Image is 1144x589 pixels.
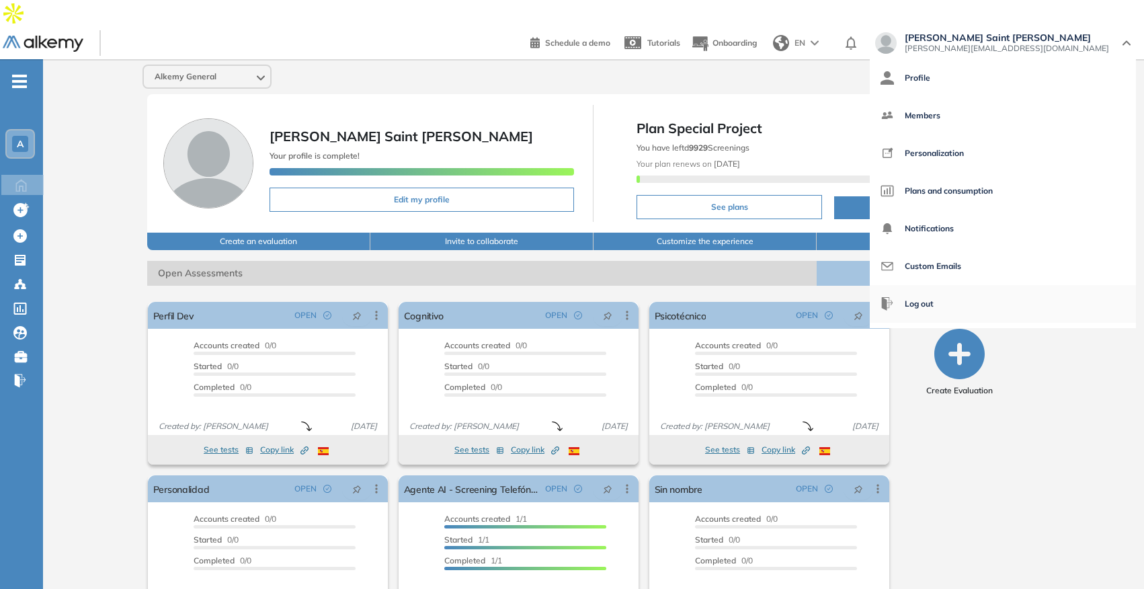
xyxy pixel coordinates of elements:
[194,340,259,350] span: Accounts created
[603,483,612,494] span: pushpin
[194,535,222,545] span: Started
[194,555,251,565] span: 0/0
[530,34,610,50] a: Schedule a demo
[574,485,582,493] span: check-circle
[794,37,805,49] span: EN
[881,109,894,122] img: icon
[881,297,894,311] img: icon
[655,475,702,502] a: Sin nombre
[345,420,382,432] span: [DATE]
[881,184,894,198] img: icon
[444,514,527,524] span: 1/1
[695,514,761,524] span: Accounts created
[323,485,331,493] span: check-circle
[691,29,757,58] button: Onboarding
[695,535,740,545] span: 0/0
[689,143,708,153] b: 9929
[811,40,819,46] img: arrow
[17,139,24,149] span: A
[695,514,778,524] span: 0/0
[194,382,235,392] span: Completed
[712,38,757,48] span: Onboarding
[3,36,83,52] img: Logo
[511,442,559,458] button: Copy link
[194,340,276,350] span: 0/0
[881,288,934,320] button: Log out
[854,483,863,494] span: pushpin
[147,261,817,286] span: Open Assessments
[705,442,755,458] button: See tests
[637,118,1021,139] span: Plan Special Project
[819,447,830,455] img: ESP
[294,309,317,321] span: OPEN
[444,535,473,545] span: Started
[444,382,502,392] span: 0/0
[844,478,873,500] button: pushpin
[881,175,1125,207] a: Plans and consumption
[881,260,894,273] img: icon
[404,302,444,329] a: Cognitivo
[647,38,680,48] span: Tutorials
[12,80,27,83] i: -
[545,38,610,48] span: Schedule a demo
[905,32,1109,43] span: [PERSON_NAME] Saint [PERSON_NAME]
[881,222,894,235] img: icon
[881,212,1125,245] a: Notifications
[545,483,567,495] span: OPEN
[796,309,818,321] span: OPEN
[194,514,276,524] span: 0/0
[163,118,253,208] img: Profile picture
[153,420,274,432] span: Created by: [PERSON_NAME]
[905,43,1109,54] span: [PERSON_NAME][EMAIL_ADDRESS][DOMAIN_NAME]
[596,420,633,432] span: [DATE]
[834,196,1022,219] button: Recommend and win!
[905,62,930,94] span: Profile
[905,175,993,207] span: Plans and consumption
[825,311,833,319] span: check-circle
[569,447,579,455] img: ESP
[444,382,485,392] span: Completed
[270,188,575,212] button: Edit my profile
[655,302,706,329] a: Psicotécnico
[270,128,533,145] span: [PERSON_NAME] Saint [PERSON_NAME]
[194,382,251,392] span: 0/0
[825,485,833,493] span: check-circle
[773,35,789,51] img: world
[796,483,818,495] span: OPEN
[153,475,210,502] a: Personalidad
[342,305,372,326] button: pushpin
[762,442,810,458] button: Copy link
[695,535,723,545] span: Started
[695,340,778,350] span: 0/0
[844,305,873,326] button: pushpin
[637,159,740,169] span: Your plan renews on
[655,420,775,432] span: Created by: [PERSON_NAME]
[444,361,489,371] span: 0/0
[352,310,362,321] span: pushpin
[603,310,612,321] span: pushpin
[318,447,329,455] img: ESP
[695,361,740,371] span: 0/0
[194,555,235,565] span: Completed
[260,442,309,458] button: Copy link
[762,444,810,456] span: Copy link
[270,151,360,161] span: Your profile is complete!
[194,361,239,371] span: 0/0
[621,26,680,61] a: Tutorials
[712,159,740,169] b: [DATE]
[905,100,940,132] span: Members
[881,250,1125,282] a: Custom Emails
[147,233,370,250] button: Create an evaluation
[444,514,510,524] span: Accounts created
[902,433,1144,589] iframe: Chat Widget
[637,143,749,153] span: You have leftd Screenings
[444,555,502,565] span: 1/1
[926,385,993,397] span: Create Evaluation
[194,361,222,371] span: Started
[155,71,216,82] span: Alkemy General
[881,147,894,160] img: icon
[260,444,309,456] span: Copy link
[294,483,317,495] span: OPEN
[905,288,934,320] span: Log out
[444,535,489,545] span: 1/1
